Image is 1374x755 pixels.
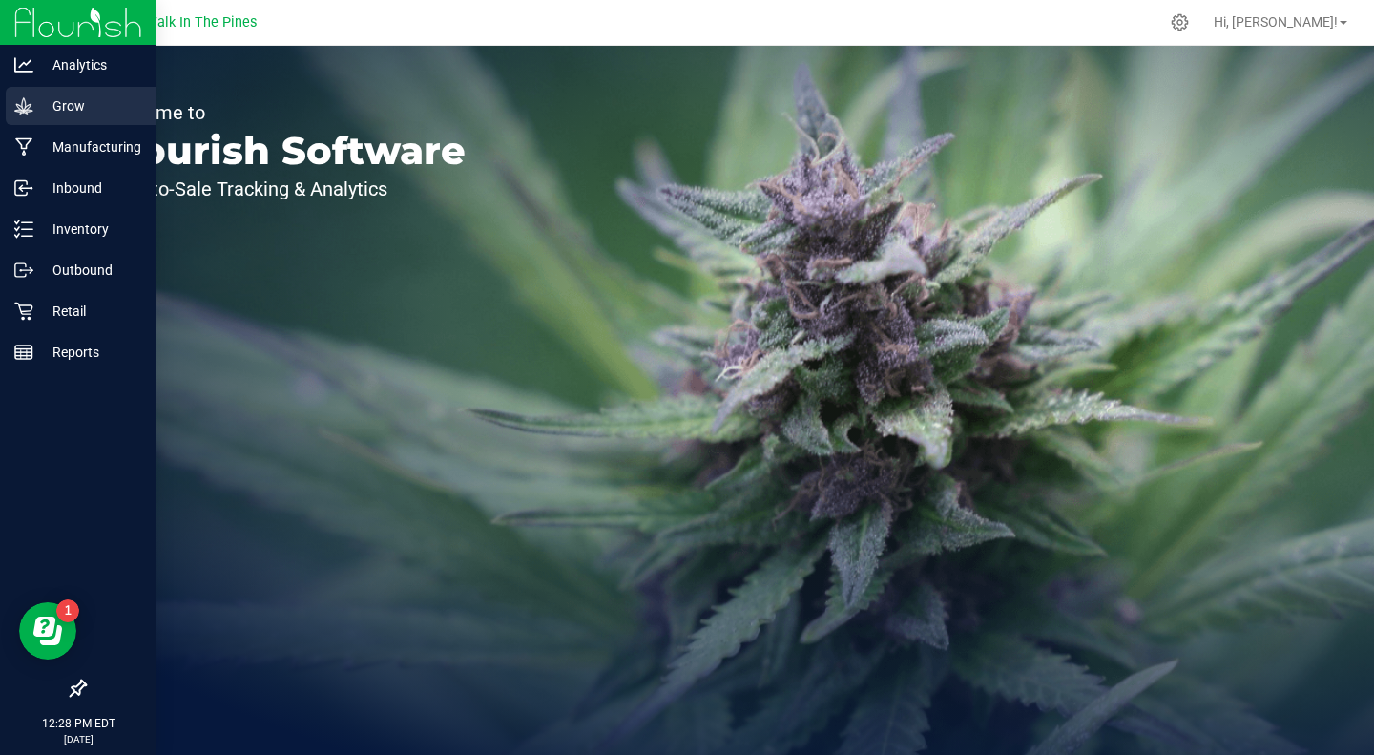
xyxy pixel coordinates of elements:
[14,55,33,74] inline-svg: Analytics
[33,218,148,241] p: Inventory
[33,94,148,117] p: Grow
[103,103,466,122] p: Welcome to
[56,599,79,622] iframe: Resource center unread badge
[33,341,148,364] p: Reports
[19,602,76,660] iframe: Resource center
[33,177,148,199] p: Inbound
[33,259,148,282] p: Outbound
[33,136,148,158] p: Manufacturing
[14,302,33,321] inline-svg: Retail
[14,343,33,362] inline-svg: Reports
[1168,13,1192,31] div: Manage settings
[14,96,33,115] inline-svg: Grow
[103,179,466,199] p: Seed-to-Sale Tracking & Analytics
[14,220,33,239] inline-svg: Inventory
[33,300,148,323] p: Retail
[14,261,33,280] inline-svg: Outbound
[133,14,257,31] span: A Walk In The Pines
[14,137,33,157] inline-svg: Manufacturing
[33,53,148,76] p: Analytics
[9,732,148,746] p: [DATE]
[1214,14,1338,30] span: Hi, [PERSON_NAME]!
[9,715,148,732] p: 12:28 PM EDT
[14,178,33,198] inline-svg: Inbound
[103,132,466,170] p: Flourish Software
